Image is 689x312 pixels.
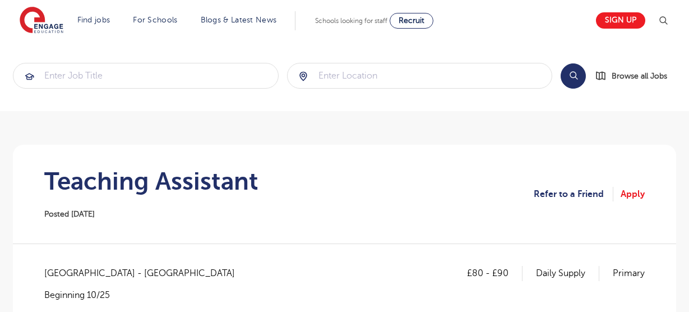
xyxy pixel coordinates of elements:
[595,70,676,82] a: Browse all Jobs
[613,266,645,281] p: Primary
[390,13,433,29] a: Recruit
[44,167,258,195] h1: Teaching Assistant
[13,63,278,88] input: Submit
[13,63,279,89] div: Submit
[44,210,95,218] span: Posted [DATE]
[44,266,246,281] span: [GEOGRAPHIC_DATA] - [GEOGRAPHIC_DATA]
[621,187,645,201] a: Apply
[287,63,553,89] div: Submit
[133,16,177,24] a: For Schools
[288,63,552,88] input: Submit
[596,12,645,29] a: Sign up
[20,7,63,35] img: Engage Education
[399,16,424,25] span: Recruit
[201,16,277,24] a: Blogs & Latest News
[44,289,246,301] p: Beginning 10/25
[77,16,110,24] a: Find jobs
[534,187,613,201] a: Refer to a Friend
[315,17,387,25] span: Schools looking for staff
[561,63,586,89] button: Search
[612,70,667,82] span: Browse all Jobs
[536,266,599,281] p: Daily Supply
[467,266,522,281] p: £80 - £90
